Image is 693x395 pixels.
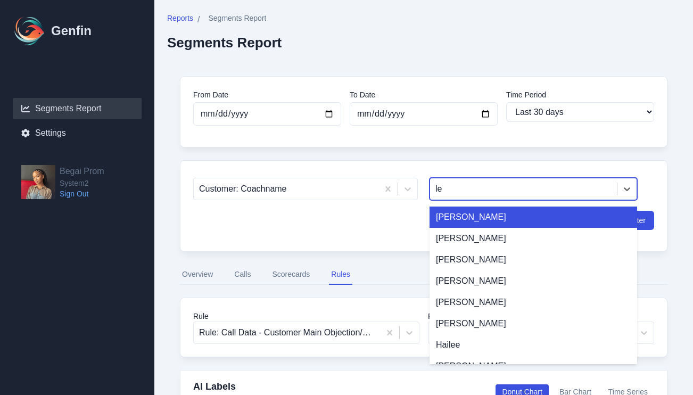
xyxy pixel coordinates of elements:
[430,249,637,270] div: [PERSON_NAME]
[167,13,193,26] a: Reports
[60,165,104,178] h2: Begai Prom
[167,13,193,23] span: Reports
[430,334,637,356] div: Hailee
[60,188,104,199] a: Sign Out
[350,89,498,100] label: To Date
[430,292,637,313] div: [PERSON_NAME]
[506,89,654,100] label: Time Period
[428,311,654,322] label: Filter Values
[232,265,253,285] button: Calls
[430,228,637,249] div: [PERSON_NAME]
[167,35,282,51] h2: Segments Report
[13,122,142,144] a: Settings
[430,356,637,377] div: [PERSON_NAME]
[193,379,284,394] h4: AI Labels
[180,265,215,285] button: Overview
[430,270,637,292] div: [PERSON_NAME]
[193,311,419,322] label: Rule
[270,265,312,285] button: Scorecards
[208,13,266,23] span: Segments Report
[193,89,341,100] label: From Date
[51,22,92,39] h1: Genfin
[329,265,352,285] button: Rules
[13,14,47,48] img: Logo
[21,165,55,199] img: Begai Prom
[197,13,200,26] span: /
[13,98,142,119] a: Segments Report
[60,178,104,188] span: System2
[430,207,637,228] div: [PERSON_NAME]
[430,313,637,334] div: [PERSON_NAME]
